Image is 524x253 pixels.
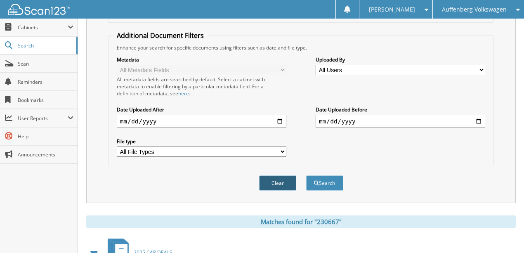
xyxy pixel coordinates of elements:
[117,115,286,128] input: start
[18,97,73,104] span: Bookmarks
[117,56,286,63] label: Metadata
[306,175,343,191] button: Search
[117,76,286,97] div: All metadata fields are searched by default. Select a cabinet with metadata to enable filtering b...
[86,215,516,228] div: Matches found for "230667"
[8,4,70,15] img: scan123-logo-white.svg
[117,106,286,113] label: Date Uploaded After
[483,213,524,253] iframe: Chat Widget
[18,60,73,67] span: Scan
[18,24,68,31] span: Cabinets
[18,151,73,158] span: Announcements
[18,42,72,49] span: Search
[316,56,485,63] label: Uploaded By
[18,115,68,122] span: User Reports
[442,7,507,12] span: Auffenberg Volkswagen
[259,175,296,191] button: Clear
[316,115,485,128] input: end
[18,133,73,140] span: Help
[117,138,286,145] label: File type
[113,31,208,40] legend: Additional Document Filters
[113,44,489,51] div: Enhance your search for specific documents using filters such as date and file type.
[369,7,415,12] span: [PERSON_NAME]
[316,106,485,113] label: Date Uploaded Before
[178,90,189,97] a: here
[18,78,73,85] span: Reminders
